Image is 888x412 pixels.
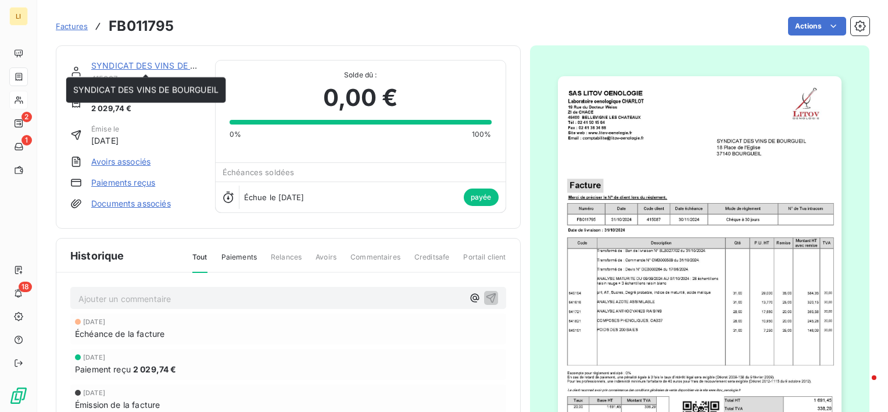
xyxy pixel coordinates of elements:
span: [DATE] [83,354,105,361]
span: [DATE] [91,134,119,147]
span: payée [464,189,499,206]
span: Relances [271,252,302,272]
span: Émission de la facture [75,399,160,411]
h3: FB011795 [109,16,174,37]
span: 0,00 € [323,80,398,115]
button: Actions [788,17,846,35]
span: SYNDICAT DES VINS DE BOURGUEIL [73,85,219,95]
span: Émise le [91,124,119,134]
div: LI [9,7,28,26]
span: Factures [56,22,88,31]
span: 415087 [91,74,201,83]
span: Solde dû : [230,70,492,80]
span: 18 [19,282,32,292]
span: Paiement reçu [75,363,131,375]
span: Avoirs [316,252,336,272]
span: Creditsafe [414,252,450,272]
span: Portail client [463,252,506,272]
a: Paiements reçus [91,177,155,189]
img: Logo LeanPay [9,386,28,405]
a: Factures [56,20,88,32]
span: 2 029,74 € [133,363,177,375]
a: Avoirs associés [91,156,151,168]
span: Échue le [DATE] [244,193,304,202]
span: Paiements [221,252,257,272]
span: Échéance de la facture [75,328,164,340]
span: 0% [230,129,241,140]
a: SYNDICAT DES VINS DE BOURGUEIL [91,61,237,70]
span: 2 [22,112,32,122]
span: Tout [192,252,207,273]
span: Historique [70,248,124,264]
span: Commentaires [350,252,400,272]
span: [DATE] [83,318,105,325]
span: [DATE] [83,389,105,396]
span: 100% [472,129,492,140]
iframe: Intercom live chat [848,372,876,400]
span: 1 [22,135,32,145]
a: Documents associés [91,198,171,209]
span: 2 029,74 € [91,103,139,115]
span: Échéances soldées [223,168,295,177]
